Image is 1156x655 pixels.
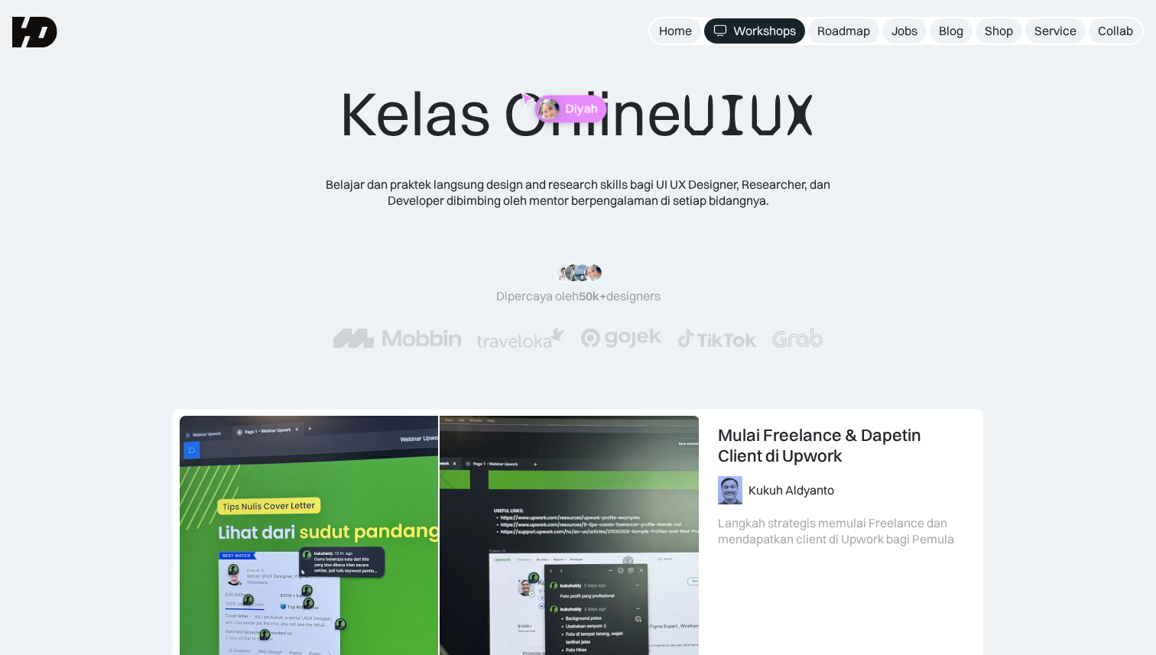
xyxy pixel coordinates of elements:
div: Workshops [733,23,796,39]
a: Roadmap [808,18,879,44]
p: Diyah [566,102,598,116]
a: Home [650,18,701,44]
a: Jobs [882,18,927,44]
a: Blog [930,18,973,44]
div: Dipercaya oleh designers [496,288,661,304]
div: Belajar dan praktek langsung design and research skills bagi UI UX Designer, Researcher, dan Deve... [303,177,853,209]
a: Collab [1089,18,1142,44]
div: Jobs [891,23,917,39]
span: 50k+ [579,288,606,303]
a: Workshops [704,18,805,44]
div: Blog [939,23,963,39]
div: Collab [1098,23,1133,39]
div: Home [659,23,692,39]
div: Roadmap [817,23,870,39]
span: UIUX [682,79,817,152]
div: Service [1034,23,1076,39]
div: Shop [985,23,1013,39]
a: Service [1025,18,1086,44]
div: Kelas Online [339,76,817,152]
a: Shop [976,18,1022,44]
